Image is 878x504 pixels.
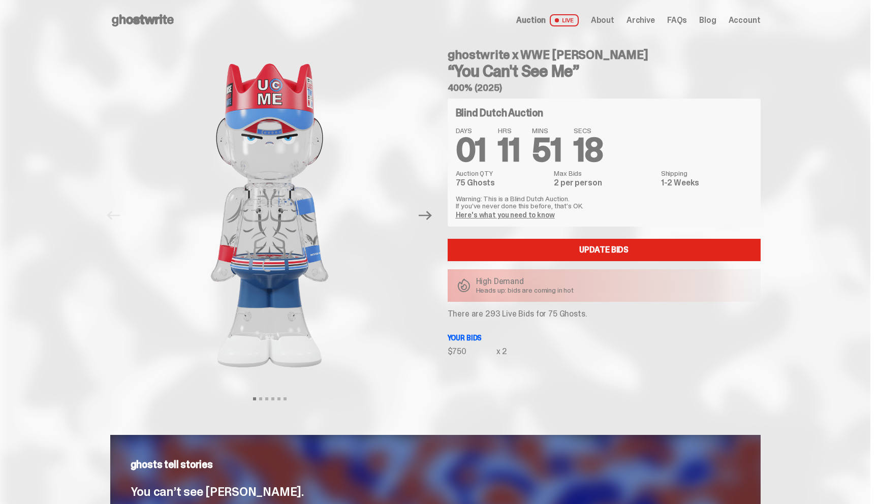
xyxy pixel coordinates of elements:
[516,14,578,26] a: Auction LIVE
[554,179,654,187] dd: 2 per person
[456,108,543,118] h4: Blind Dutch Auction
[661,170,752,177] dt: Shipping
[131,484,304,499] span: You can’t see [PERSON_NAME].
[532,127,561,134] span: MINS
[131,459,740,469] p: ghosts tell stories
[550,14,579,26] span: LIVE
[476,287,574,294] p: Heads up: bids are coming in hot
[448,310,761,318] p: There are 293 Live Bids for 75 Ghosts.
[626,16,655,24] a: Archive
[516,16,546,24] span: Auction
[448,63,761,79] h3: “You Can't See Me”
[277,397,280,400] button: View slide 5
[448,49,761,61] h4: ghostwrite x WWE [PERSON_NAME]
[498,127,520,134] span: HRS
[448,334,761,341] p: Your bids
[448,239,761,261] a: Update Bids
[271,397,274,400] button: View slide 4
[661,179,752,187] dd: 1-2 Weeks
[574,127,603,134] span: SECS
[456,210,555,219] a: Here's what you need to know
[476,277,574,286] p: High Demand
[130,41,410,390] img: John_Cena_Hero_1.png
[284,397,287,400] button: View slide 6
[498,129,520,171] span: 11
[532,129,561,171] span: 51
[448,83,761,92] h5: 400% (2025)
[456,127,486,134] span: DAYS
[554,170,654,177] dt: Max Bids
[456,195,752,209] p: Warning: This is a Blind Dutch Auction. If you’ve never done this before, that’s OK.
[667,16,687,24] a: FAQs
[259,397,262,400] button: View slide 2
[415,204,437,227] button: Next
[456,179,548,187] dd: 75 Ghosts
[265,397,268,400] button: View slide 3
[448,348,496,356] div: $750
[729,16,761,24] a: Account
[456,129,486,171] span: 01
[591,16,614,24] a: About
[574,129,603,171] span: 18
[699,16,716,24] a: Blog
[496,348,508,356] div: x 2
[456,170,548,177] dt: Auction QTY
[253,397,256,400] button: View slide 1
